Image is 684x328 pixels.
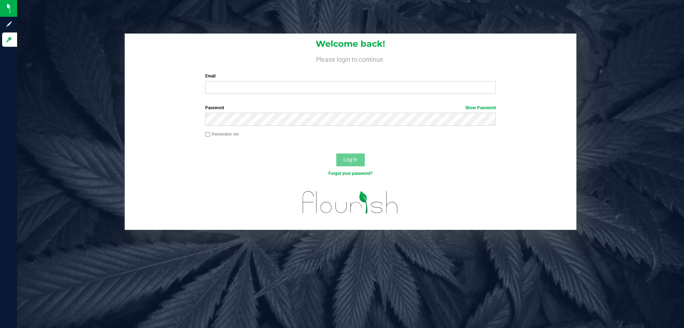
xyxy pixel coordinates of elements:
[125,54,576,63] h4: Please login to continue.
[205,105,224,110] span: Password
[205,131,239,137] label: Remember me
[328,171,373,176] a: Forgot your password?
[465,105,496,110] a: Show Password
[205,132,210,137] input: Remember me
[336,153,365,166] button: Log In
[343,157,357,162] span: Log In
[5,21,12,28] inline-svg: Sign up
[125,39,576,49] h1: Welcome back!
[5,36,12,43] inline-svg: Log in
[205,73,496,79] label: Email
[294,184,407,221] img: flourish_logo.svg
